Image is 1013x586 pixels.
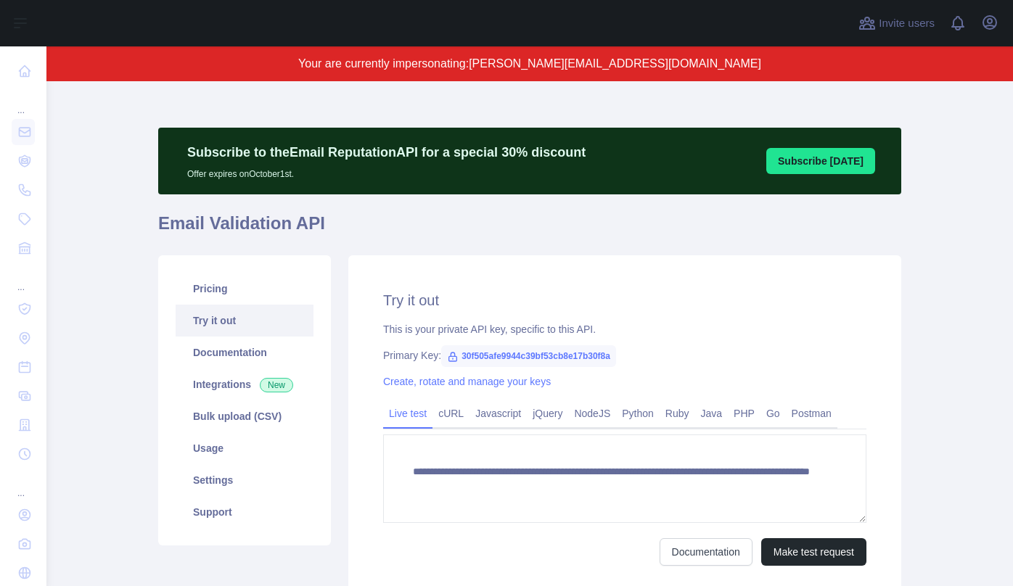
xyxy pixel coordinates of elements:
[187,142,586,162] p: Subscribe to the Email Reputation API for a special 30 % discount
[441,345,616,367] span: 30f505afe9944c39bf53cb8e17b30f8a
[383,290,866,310] h2: Try it out
[176,337,313,368] a: Documentation
[12,264,35,293] div: ...
[616,402,660,425] a: Python
[12,87,35,116] div: ...
[298,57,469,70] span: Your are currently impersonating:
[728,402,760,425] a: PHP
[176,432,313,464] a: Usage
[383,376,551,387] a: Create, rotate and manage your keys
[879,15,935,32] span: Invite users
[660,402,695,425] a: Ruby
[527,402,568,425] a: jQuery
[176,305,313,337] a: Try it out
[176,496,313,528] a: Support
[383,402,432,425] a: Live test
[260,378,293,392] span: New
[176,273,313,305] a: Pricing
[383,348,866,363] div: Primary Key:
[432,402,469,425] a: cURL
[761,538,866,566] button: Make test request
[568,402,616,425] a: NodeJS
[383,322,866,337] div: This is your private API key, specific to this API.
[856,12,938,35] button: Invite users
[760,402,786,425] a: Go
[187,162,586,180] p: Offer expires on October 1st.
[12,470,35,499] div: ...
[695,402,729,425] a: Java
[158,212,901,247] h1: Email Validation API
[469,57,761,70] span: [PERSON_NAME][EMAIL_ADDRESS][DOMAIN_NAME]
[766,148,875,174] button: Subscribe [DATE]
[469,402,527,425] a: Javascript
[786,402,837,425] a: Postman
[660,538,752,566] a: Documentation
[176,400,313,432] a: Bulk upload (CSV)
[176,368,313,400] a: Integrations New
[176,464,313,496] a: Settings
